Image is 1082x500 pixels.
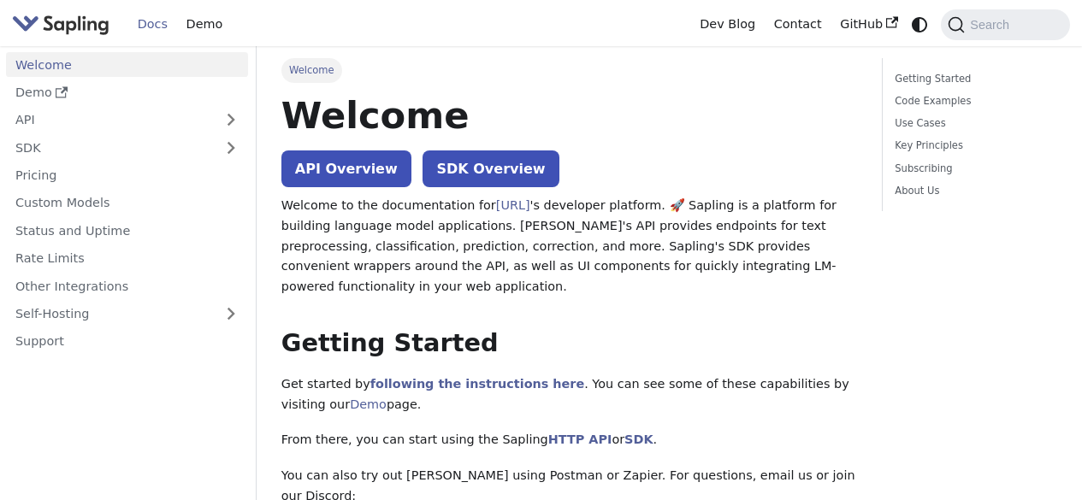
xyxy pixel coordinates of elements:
a: GitHub [831,11,907,38]
button: Switch between dark and light mode (currently system mode) [908,12,932,37]
p: Welcome to the documentation for 's developer platform. 🚀 Sapling is a platform for building lang... [281,196,857,297]
img: Sapling.ai [12,12,109,37]
button: Search (Command+K) [941,9,1069,40]
a: Use Cases [895,115,1051,132]
h1: Welcome [281,92,857,138]
a: Custom Models [6,191,248,215]
a: Welcome [6,52,248,77]
a: HTTP API [548,432,612,446]
a: Other Integrations [6,274,248,298]
a: About Us [895,183,1051,199]
a: SDK [624,432,653,446]
button: Expand sidebar category 'API' [214,108,248,132]
a: Dev Blog [690,11,764,38]
p: From there, you can start using the Sapling or . [281,430,857,450]
a: Pricing [6,163,248,188]
a: Docs [128,11,177,38]
a: following the instructions here [370,377,584,391]
a: Getting Started [895,71,1051,87]
a: Demo [177,11,232,38]
p: Get started by . You can see some of these capabilities by visiting our page. [281,374,857,415]
a: Demo [6,80,248,105]
a: Contact [765,11,831,38]
a: API [6,108,214,132]
a: Support [6,329,248,354]
a: Self-Hosting [6,302,248,326]
a: Status and Uptime [6,218,248,243]
a: API Overview [281,150,411,187]
nav: Breadcrumbs [281,58,857,82]
a: Demo [350,397,387,411]
a: Rate Limits [6,246,248,271]
a: Code Examples [895,93,1051,109]
a: Subscribing [895,161,1051,177]
a: SDK Overview [423,150,559,187]
button: Expand sidebar category 'SDK' [214,135,248,160]
h2: Getting Started [281,328,857,359]
a: Key Principles [895,138,1051,154]
span: Search [965,18,1020,32]
a: SDK [6,135,214,160]
a: Sapling.aiSapling.ai [12,12,115,37]
a: [URL] [496,198,530,212]
span: Welcome [281,58,342,82]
